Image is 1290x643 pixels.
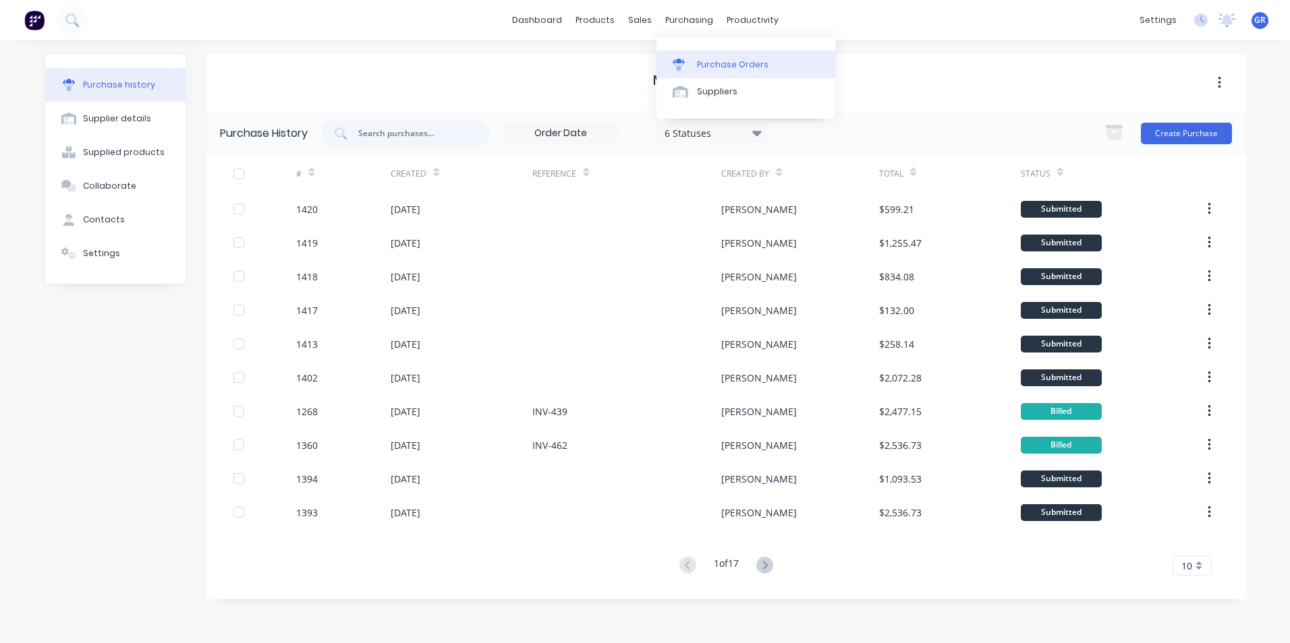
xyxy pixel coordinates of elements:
div: Submitted [1021,504,1102,521]
div: Contacts [83,214,125,226]
div: Total [879,168,903,180]
div: INV-462 [532,438,567,452]
div: $2,072.28 [879,371,922,385]
div: $1,093.53 [879,472,922,486]
div: 1393 [296,506,318,520]
div: Purchase history [83,79,155,91]
div: Supplied products [83,146,165,158]
div: $834.08 [879,270,914,284]
button: Supplied products [45,135,186,169]
div: Submitted [1021,201,1102,218]
div: $1,255.47 [879,236,922,250]
div: $258.14 [879,337,914,351]
div: [PERSON_NAME] [721,438,797,452]
div: Submitted [1021,268,1102,285]
div: Submitted [1021,470,1102,487]
div: Submitted [1021,235,1102,251]
div: 1418 [296,270,318,284]
img: Factory [24,10,45,30]
div: 1417 [296,303,318,317]
div: [PERSON_NAME] [721,472,797,486]
div: 1413 [296,337,318,351]
div: Purchase Orders [697,59,768,71]
div: [PERSON_NAME] [721,236,797,250]
div: sales [621,10,658,30]
div: productivity [720,10,785,30]
div: Supplier details [83,113,151,125]
button: Contacts [45,203,186,237]
div: Submitted [1021,336,1102,353]
div: Created By [721,168,769,180]
a: dashboard [505,10,569,30]
div: [DATE] [391,404,420,419]
div: 6 Statuses [665,125,761,140]
div: [PERSON_NAME] [721,303,797,317]
div: [PERSON_NAME] [721,404,797,419]
div: $132.00 [879,303,914,317]
div: Status [1021,168,1050,180]
div: purchasing [658,10,720,30]
div: [PERSON_NAME] [721,506,797,520]
div: [DATE] [391,472,420,486]
span: GR [1254,14,1266,26]
button: Collaborate [45,169,186,203]
button: Create Purchase [1141,123,1232,144]
div: $2,536.73 [879,506,922,520]
div: [PERSON_NAME] [721,337,797,351]
div: [DATE] [391,337,420,351]
div: 1394 [296,472,318,486]
div: [DATE] [391,236,420,250]
h1: MLH Metalworks P/L [652,72,800,88]
div: [DATE] [391,371,420,385]
div: settings [1133,10,1183,30]
button: Supplier details [45,102,186,135]
input: Order Date [504,123,617,144]
div: Suppliers [697,86,737,98]
div: $599.21 [879,202,914,216]
div: Collaborate [83,180,136,192]
a: Suppliers [656,78,835,105]
div: [DATE] [391,270,420,284]
div: Settings [83,247,120,259]
div: [PERSON_NAME] [721,270,797,284]
div: Created [391,168,426,180]
div: Submitted [1021,302,1102,319]
a: Purchase Orders [656,51,835,78]
button: Purchase history [45,68,186,102]
div: Submitted [1021,369,1102,386]
div: products [569,10,621,30]
div: Billed [1021,403,1102,420]
div: 1420 [296,202,318,216]
div: [PERSON_NAME] [721,371,797,385]
div: 1419 [296,236,318,250]
div: 1402 [296,371,318,385]
div: 1360 [296,438,318,452]
div: Billed [1021,437,1102,454]
div: $2,536.73 [879,438,922,452]
div: $2,477.15 [879,404,922,419]
div: [DATE] [391,303,420,317]
input: Search purchases... [357,127,469,140]
div: # [296,168,302,180]
span: 10 [1181,559,1192,573]
div: INV-439 [532,404,567,419]
div: [DATE] [391,506,420,520]
div: [DATE] [391,438,420,452]
div: [PERSON_NAME] [721,202,797,216]
div: 1268 [296,404,318,419]
div: Reference [532,168,576,180]
div: Purchase History [220,125,308,142]
div: 1 of 17 [714,556,739,576]
button: Settings [45,237,186,270]
div: [DATE] [391,202,420,216]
